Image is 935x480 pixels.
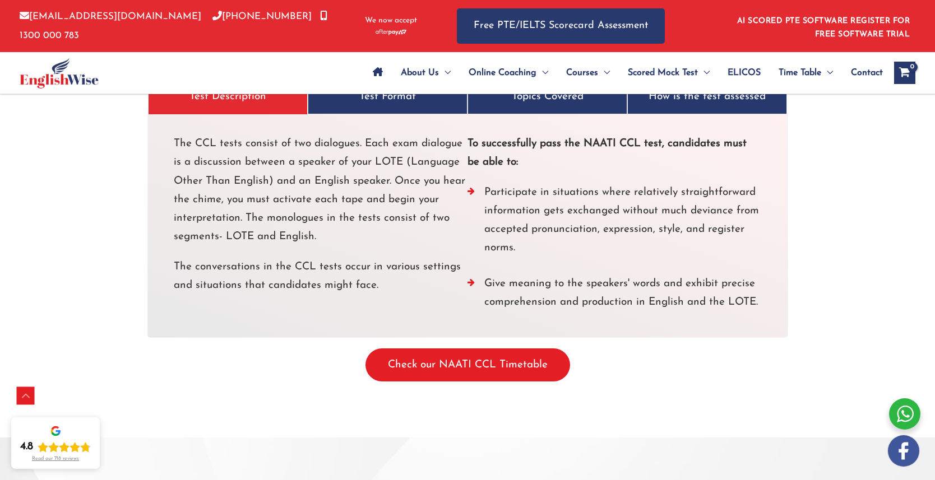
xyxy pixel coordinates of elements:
[401,53,439,92] span: About Us
[821,53,833,92] span: Menu Toggle
[536,53,548,92] span: Menu Toggle
[174,258,467,295] p: The conversations in the CCL tests occur in various settings and situations that candidates might...
[32,456,79,462] div: Read our 718 reviews
[779,53,821,92] span: Time Table
[392,53,460,92] a: About UsMenu Toggle
[894,62,915,84] a: View Shopping Cart, empty
[888,435,919,467] img: white-facebook.png
[770,53,842,92] a: Time TableMenu Toggle
[851,53,883,92] span: Contact
[467,183,761,263] li: Participate in situations where relatively straightforward information gets exchanged without muc...
[737,17,910,39] a: AI SCORED PTE SOFTWARE REGISTER FOR FREE SOFTWARE TRIAL
[628,53,698,92] span: Scored Mock Test
[467,274,761,318] li: Give meaning to the speakers' words and exhibit precise comprehension and production in English a...
[20,12,201,21] a: [EMAIL_ADDRESS][DOMAIN_NAME]
[160,87,296,106] p: Test Description
[719,53,770,92] a: ELICOS
[20,440,33,454] div: 4.8
[20,440,91,454] div: Rating: 4.8 out of 5
[320,87,456,106] p: Test Format
[174,134,467,246] p: The CCL tests consist of two dialogues. Each exam dialogue is a discussion between a speaker of y...
[730,8,915,44] aside: Header Widget 1
[439,53,451,92] span: Menu Toggle
[598,53,610,92] span: Menu Toggle
[728,53,761,92] span: ELICOS
[469,53,536,92] span: Online Coaching
[20,12,327,40] a: 1300 000 783
[212,12,312,21] a: [PHONE_NUMBER]
[365,348,570,381] button: Check our NAATI CCL Timetable
[566,53,598,92] span: Courses
[842,53,883,92] a: Contact
[365,15,417,26] span: We now accept
[698,53,710,92] span: Menu Toggle
[365,360,570,370] a: Check our NAATI CCL Timetable
[457,8,665,44] a: Free PTE/IELTS Scorecard Assessment
[364,53,883,92] nav: Site Navigation: Main Menu
[557,53,619,92] a: CoursesMenu Toggle
[460,53,557,92] a: Online CoachingMenu Toggle
[20,58,99,88] img: cropped-ew-logo
[639,87,775,106] p: How is the test assessed
[479,87,615,106] p: Topics Covered
[376,29,406,35] img: Afterpay-Logo
[619,53,719,92] a: Scored Mock TestMenu Toggle
[467,138,747,167] strong: To successfully pass the NAATI CCL test, candidates must be able to:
